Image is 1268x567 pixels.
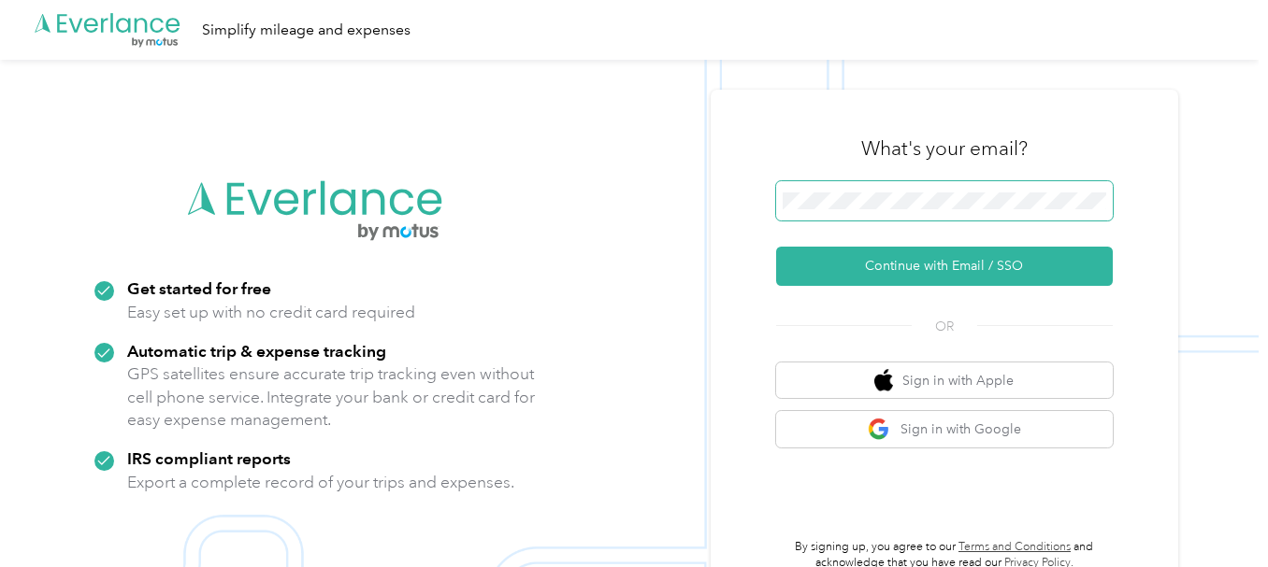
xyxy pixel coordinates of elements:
[776,247,1113,286] button: Continue with Email / SSO
[127,362,536,432] p: GPS satellites ensure accurate trip tracking even without cell phone service. Integrate your bank...
[868,418,891,441] img: google logo
[127,471,514,494] p: Export a complete record of your trips and expenses.
[127,448,291,468] strong: IRS compliant reports
[861,135,1028,162] h3: What's your email?
[776,411,1113,447] button: google logoSign in with Google
[958,540,1071,554] a: Terms and Conditions
[127,301,415,324] p: Easy set up with no credit card required
[127,278,271,298] strong: Get started for free
[127,341,386,361] strong: Automatic trip & expense tracking
[874,369,893,392] img: apple logo
[912,317,977,336] span: OR
[202,19,411,42] div: Simplify mileage and expenses
[776,362,1113,399] button: apple logoSign in with Apple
